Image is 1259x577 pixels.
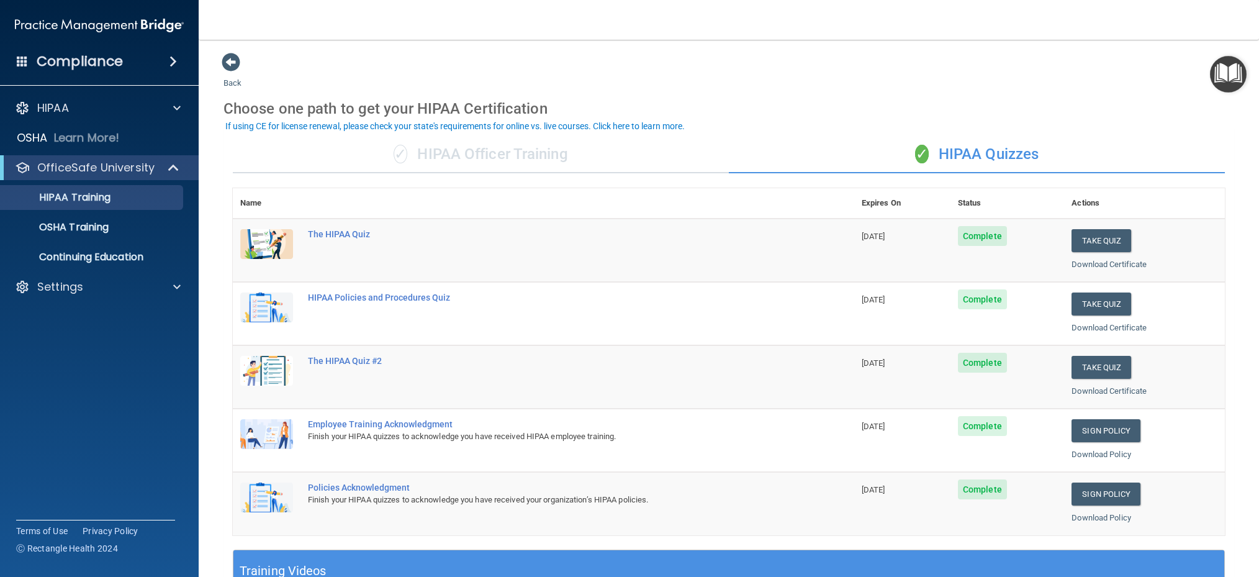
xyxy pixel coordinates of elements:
div: Finish your HIPAA quizzes to acknowledge you have received your organization’s HIPAA policies. [308,493,792,507]
button: If using CE for license renewal, please check your state's requirements for online vs. live cours... [223,120,687,132]
p: Continuing Education [8,251,178,263]
p: Learn More! [54,130,120,145]
p: OSHA [17,130,48,145]
span: Complete [958,416,1007,436]
button: Open Resource Center [1210,56,1247,93]
img: PMB logo [15,13,184,38]
button: Take Quiz [1072,356,1131,379]
div: The HIPAA Quiz #2 [308,356,792,366]
h4: Compliance [37,53,123,70]
span: Complete [958,353,1007,373]
th: Status [950,188,1064,219]
div: HIPAA Quizzes [729,136,1225,173]
a: Download Policy [1072,450,1131,459]
a: Download Certificate [1072,323,1147,332]
div: If using CE for license renewal, please check your state's requirements for online vs. live cours... [225,122,685,130]
p: OfficeSafe University [37,160,155,175]
span: ✓ [915,145,929,163]
a: Sign Policy [1072,483,1140,506]
button: Take Quiz [1072,293,1131,316]
span: Complete [958,479,1007,499]
a: Download Certificate [1072,386,1147,396]
div: HIPAA Officer Training [233,136,729,173]
span: ✓ [394,145,407,163]
span: [DATE] [862,485,885,494]
div: Employee Training Acknowledgment [308,419,792,429]
a: Terms of Use [16,525,68,537]
div: Finish your HIPAA quizzes to acknowledge you have received HIPAA employee training. [308,429,792,444]
div: The HIPAA Quiz [308,229,792,239]
p: OSHA Training [8,221,109,234]
p: HIPAA Training [8,191,111,204]
span: Complete [958,289,1007,309]
a: Download Policy [1072,513,1131,522]
span: Complete [958,226,1007,246]
span: Ⓒ Rectangle Health 2024 [16,542,118,555]
span: [DATE] [862,295,885,304]
span: [DATE] [862,422,885,431]
th: Name [233,188,300,219]
a: OfficeSafe University [15,160,180,175]
a: Back [223,63,241,88]
th: Expires On [854,188,950,219]
a: Sign Policy [1072,419,1140,442]
a: Download Certificate [1072,260,1147,269]
div: Choose one path to get your HIPAA Certification [223,91,1234,127]
p: Settings [37,279,83,294]
span: [DATE] [862,232,885,241]
button: Take Quiz [1072,229,1131,252]
p: HIPAA [37,101,69,116]
div: HIPAA Policies and Procedures Quiz [308,293,792,302]
a: Privacy Policy [83,525,138,537]
div: Policies Acknowledgment [308,483,792,493]
a: HIPAA [15,101,181,116]
span: [DATE] [862,358,885,368]
a: Settings [15,279,181,294]
th: Actions [1064,188,1225,219]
